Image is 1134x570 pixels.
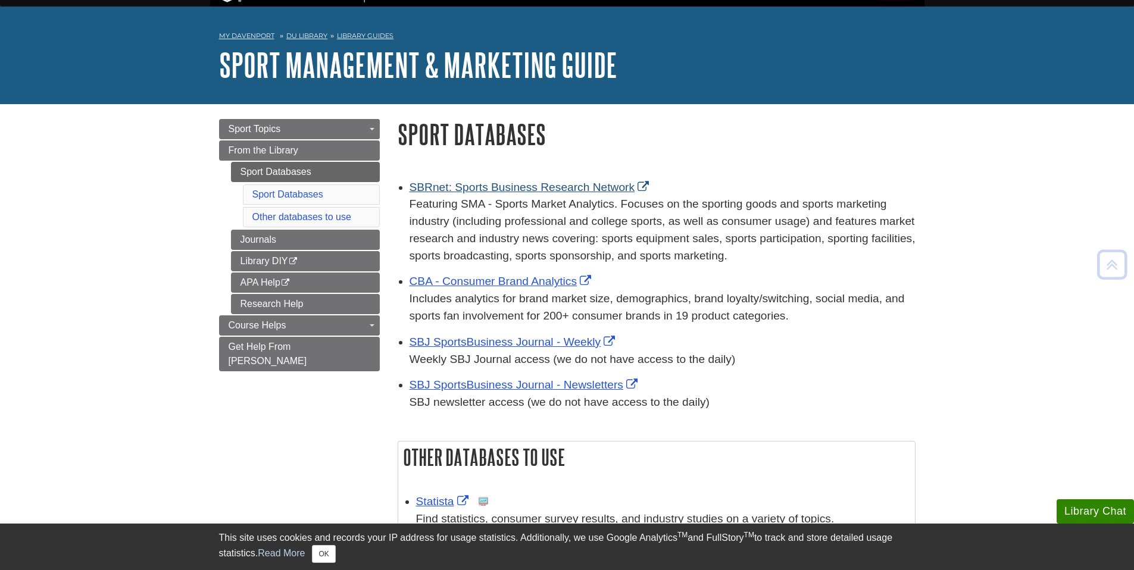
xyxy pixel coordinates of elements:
[219,140,380,161] a: From the Library
[229,145,298,155] span: From the Library
[416,511,909,528] p: Find statistics, consumer survey results, and industry studies on a variety of topics.
[252,212,351,222] a: Other databases to use
[479,497,488,506] img: Statistics
[219,119,380,371] div: Guide Page Menu
[219,337,380,371] a: Get Help From [PERSON_NAME]
[337,32,393,40] a: Library Guides
[258,548,305,558] a: Read More
[231,230,380,250] a: Journals
[231,294,380,314] a: Research Help
[231,162,380,182] a: Sport Databases
[1093,256,1131,273] a: Back to Top
[280,279,290,287] i: This link opens in a new window
[398,119,916,149] h1: Sport Databases
[410,181,652,193] a: Link opens in new window
[231,273,380,293] a: APA Help
[416,495,471,508] a: Link opens in new window
[219,119,380,139] a: Sport Topics
[312,545,335,563] button: Close
[410,275,595,287] a: Link opens in new window
[410,290,916,325] p: Includes analytics for brand market size, demographics, brand loyalty/switching, social media, an...
[410,351,916,368] p: Weekly SBJ Journal access (we do not have access to the daily)
[219,46,617,83] a: Sport Management & Marketing Guide
[219,28,916,47] nav: breadcrumb
[1057,499,1134,524] button: Library Chat
[410,336,618,348] a: Link opens in new window
[219,31,274,41] a: My Davenport
[410,196,916,264] p: Featuring SMA - Sports Market Analytics. Focuses on the sporting goods and sports marketing indus...
[410,394,916,411] p: SBJ newsletter access (we do not have access to the daily)
[398,441,915,473] h2: Other databases to use
[219,315,380,336] a: Course Helps
[677,531,688,539] sup: TM
[252,189,323,199] a: Sport Databases
[229,124,281,134] span: Sport Topics
[229,320,286,330] span: Course Helps
[288,258,298,265] i: This link opens in a new window
[744,531,754,539] sup: TM
[231,251,380,271] a: Library DIY
[286,32,327,40] a: DU Library
[219,531,916,563] div: This site uses cookies and records your IP address for usage statistics. Additionally, we use Goo...
[229,342,307,366] span: Get Help From [PERSON_NAME]
[410,378,641,391] a: Link opens in new window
